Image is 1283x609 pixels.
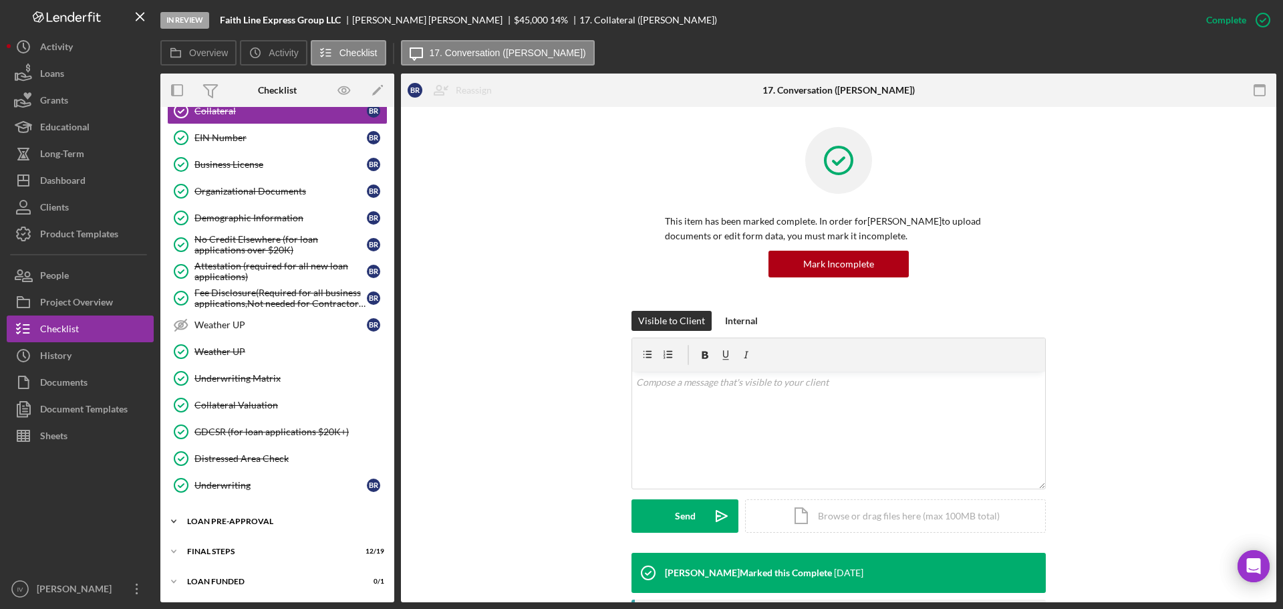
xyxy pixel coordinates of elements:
p: This item has been marked complete. In order for [PERSON_NAME] to upload documents or edit form d... [665,214,1012,244]
div: Grants [40,87,68,117]
button: Educational [7,114,154,140]
div: Distressed Area Check [194,453,387,464]
div: People [40,262,69,292]
div: Internal [725,311,758,331]
a: Collateral Valuation [167,392,388,418]
a: UnderwritingBR [167,472,388,499]
div: Educational [40,114,90,144]
div: B R [367,104,380,118]
label: 17. Conversation ([PERSON_NAME]) [430,47,586,58]
button: Visible to Client [631,311,712,331]
a: Clients [7,194,154,221]
div: 12 / 19 [360,547,384,556]
div: Visible to Client [638,311,705,331]
div: No Credit Elsewhere (for loan applications over $20K) [194,234,367,255]
text: IV [17,586,23,593]
a: Grants [7,87,154,114]
button: Product Templates [7,221,154,247]
div: Underwriting [194,480,367,491]
button: Project Overview [7,289,154,316]
button: Loans [7,60,154,87]
a: EIN NumberBR [167,124,388,151]
div: Business License [194,159,367,170]
a: Weather UPBR [167,312,388,338]
div: B R [367,318,380,332]
button: People [7,262,154,289]
div: Reassign [456,77,492,104]
a: Weather UP [167,338,388,365]
div: FINAL STEPS [187,547,351,556]
button: Activity [7,33,154,60]
div: Weather UP [194,346,387,357]
button: Checklist [311,40,386,66]
div: Collateral Valuation [194,400,387,410]
div: EIN Number [194,132,367,143]
div: Collateral [194,106,367,116]
div: Product Templates [40,221,118,251]
button: History [7,342,154,369]
div: 17. Collateral ([PERSON_NAME]) [579,15,717,25]
div: Complete [1206,7,1246,33]
button: Activity [240,40,307,66]
a: Sheets [7,422,154,449]
a: Fee Disclosure(Required for all business applications,Not needed for Contractor loans)BR [167,285,388,312]
div: [PERSON_NAME] [33,576,120,606]
a: GDCSR (for loan applications $20K+) [167,418,388,445]
div: B R [367,265,380,278]
div: Activity [40,33,73,64]
div: LOAN PRE-APPROVAL [187,517,378,525]
button: Complete [1193,7,1276,33]
div: In Review [160,12,209,29]
label: Checklist [339,47,378,58]
button: Send [631,499,738,533]
a: Underwriting Matrix [167,365,388,392]
button: Overview [160,40,237,66]
label: Overview [189,47,228,58]
div: B R [367,479,380,492]
div: [PERSON_NAME] [PERSON_NAME] [352,15,514,25]
div: Checklist [40,316,79,346]
button: 17. Conversation ([PERSON_NAME]) [401,40,595,66]
button: Documents [7,369,154,396]
a: Organizational DocumentsBR [167,178,388,205]
button: IV[PERSON_NAME] [7,576,154,602]
button: Long-Term [7,140,154,167]
span: $45,000 [514,14,548,25]
div: B R [367,131,380,144]
div: Long-Term [40,140,84,170]
div: Weather UP [194,320,367,330]
div: Demographic Information [194,213,367,223]
div: Dashboard [40,167,86,197]
div: GDCSR (for loan applications $20K+) [194,427,387,437]
a: Attestation (required for all new loan applications)BR [167,258,388,285]
a: No Credit Elsewhere (for loan applications over $20K)BR [167,231,388,258]
div: 17. Conversation ([PERSON_NAME]) [762,85,915,96]
a: Business LicenseBR [167,151,388,178]
button: Document Templates [7,396,154,422]
div: B R [408,83,422,98]
a: Demographic InformationBR [167,205,388,231]
div: Project Overview [40,289,113,319]
div: Document Templates [40,396,128,426]
div: Open Intercom Messenger [1238,550,1270,582]
div: B R [367,291,380,305]
div: Organizational Documents [194,186,367,197]
a: Distressed Area Check [167,445,388,472]
a: CollateralBR [167,98,388,124]
div: History [40,342,72,372]
div: Mark Incomplete [803,251,874,277]
time: 2025-09-12 04:26 [834,568,863,578]
div: B R [367,185,380,198]
button: Mark Incomplete [768,251,909,277]
button: Checklist [7,316,154,342]
div: [PERSON_NAME] Marked this Complete [665,568,832,578]
div: B R [367,238,380,251]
